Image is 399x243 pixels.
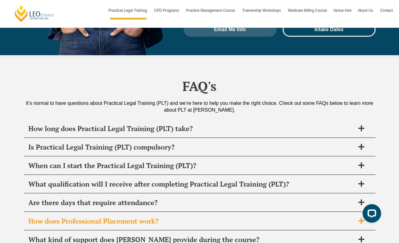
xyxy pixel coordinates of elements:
h2: How long does Practical Legal Training (PLT) take? [28,124,355,133]
span: Intake Dates [314,27,343,32]
span: Email Me Info [214,27,246,32]
iframe: LiveChat chat widget [358,202,384,228]
a: Medicare Billing Course [285,2,330,19]
a: About Us [355,2,377,19]
a: CPD Programs [151,2,183,19]
h2: How does Professional Placement work? [28,217,355,225]
a: Contact [377,2,396,19]
a: Email Me Info [184,23,276,37]
a: Practice Management Course [183,2,239,19]
a: Traineeship Workshops [239,2,285,19]
a: Practical Legal Training [106,2,151,19]
div: It’s normal to have questions about Practical Legal Training (PLT) and we’re here to help you mak... [24,100,376,113]
h2: Are there days that require attendance? [28,198,355,207]
a: [PERSON_NAME] Centre for Law [14,5,55,23]
h2: Is Practical Legal Training (PLT) compulsory? [28,143,355,151]
h2: FAQ's [24,78,376,94]
a: Intake Dates [283,23,376,37]
h2: When can I start the Practical Legal Training (PLT)? [28,161,355,170]
h2: What qualification will I receive after completing Practical Legal Training (PLT)? [28,180,355,188]
a: Venue Hire [330,2,355,19]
